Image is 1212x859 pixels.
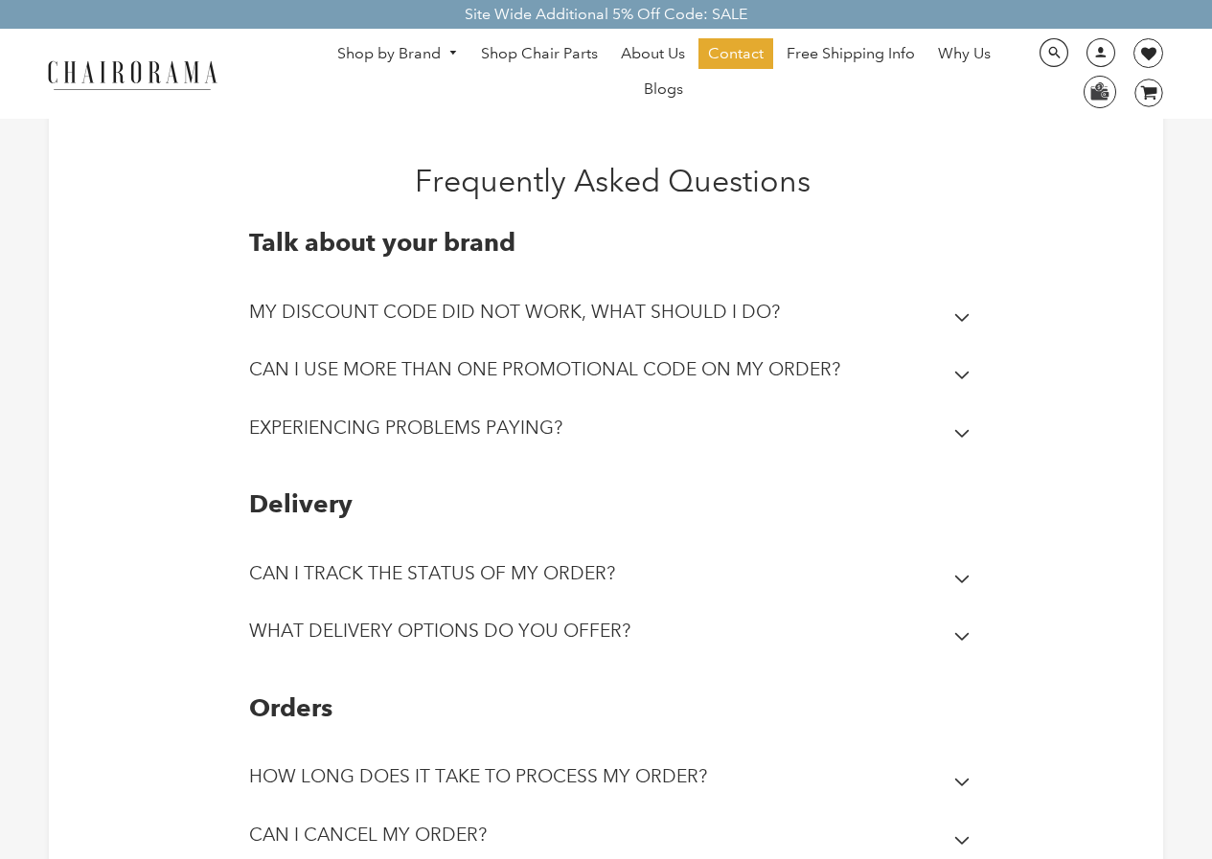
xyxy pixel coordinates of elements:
[938,44,991,64] span: Why Us
[309,38,1018,109] nav: DesktopNavigation
[708,44,764,64] span: Contact
[698,38,773,69] a: Contact
[328,39,468,69] a: Shop by Brand
[249,752,978,810] summary: HOW LONG DOES IT TAKE TO PROCESS MY ORDER?
[36,57,228,91] img: chairorama
[634,74,693,104] a: Blogs
[928,38,1000,69] a: Why Us
[1085,77,1114,105] img: WhatsApp_Image_2024-07-12_at_16.23.01.webp
[621,44,685,64] span: About Us
[249,345,978,403] summary: CAN I USE MORE THAN ONE PROMOTIONAL CODE ON MY ORDER?
[249,489,978,519] h2: Delivery
[249,163,978,199] h1: Frequently Asked Questions
[481,44,598,64] span: Shop Chair Parts
[249,228,978,258] h2: Talk about your brand
[644,79,683,100] span: Blogs
[471,38,607,69] a: Shop Chair Parts
[787,44,915,64] span: Free Shipping Info
[249,824,487,846] h2: CAN I CANCEL MY ORDER?
[249,287,978,346] summary: MY DISCOUNT CODE DID NOT WORK, WHAT SHOULD I DO?
[249,562,615,584] h2: CAN I TRACK THE STATUS OF MY ORDER?
[249,358,840,380] h2: CAN I USE MORE THAN ONE PROMOTIONAL CODE ON MY ORDER?
[249,403,978,462] summary: EXPERIENCING PROBLEMS PAYING?
[249,765,707,787] h2: HOW LONG DOES IT TAKE TO PROCESS MY ORDER?
[777,38,925,69] a: Free Shipping Info
[249,549,978,607] summary: CAN I TRACK THE STATUS OF MY ORDER?
[249,693,978,723] h2: Orders
[611,38,695,69] a: About Us
[249,417,562,439] h2: EXPERIENCING PROBLEMS PAYING?
[249,606,978,665] summary: WHAT DELIVERY OPTIONS DO YOU OFFER?
[249,620,630,642] h2: WHAT DELIVERY OPTIONS DO YOU OFFER?
[249,301,780,323] h2: MY DISCOUNT CODE DID NOT WORK, WHAT SHOULD I DO?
